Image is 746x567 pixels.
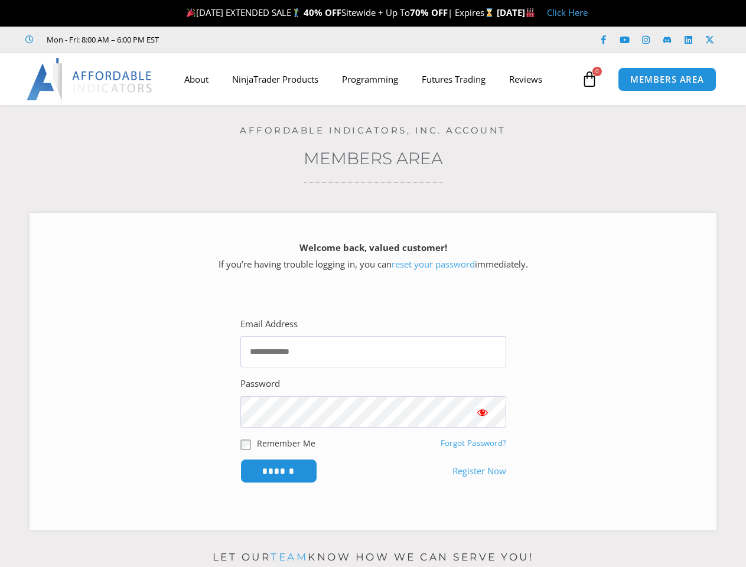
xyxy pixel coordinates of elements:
[630,75,704,84] span: MEMBERS AREA
[410,66,497,93] a: Futures Trading
[526,8,535,17] img: 🏭
[459,396,506,428] button: Show password
[187,8,196,17] img: 🎉
[497,66,554,93] a: Reviews
[50,240,696,273] p: If you’re having trouble logging in, you can immediately.
[175,34,353,45] iframe: Customer reviews powered by Trustpilot
[485,8,494,17] img: ⌛
[257,437,315,449] label: Remember Me
[441,438,506,448] a: Forgot Password?
[292,8,301,17] img: 🏌️‍♂️
[392,258,475,270] a: reset your password
[299,242,447,253] strong: Welcome back, valued customer!
[592,67,602,76] span: 0
[563,62,615,96] a: 0
[452,463,506,480] a: Register Now
[547,6,588,18] a: Click Here
[240,376,280,392] label: Password
[304,6,341,18] strong: 40% OFF
[410,6,448,18] strong: 70% OFF
[172,66,220,93] a: About
[27,58,154,100] img: LogoAI | Affordable Indicators – NinjaTrader
[44,32,159,47] span: Mon - Fri: 8:00 AM – 6:00 PM EST
[240,316,298,333] label: Email Address
[172,66,578,93] nav: Menu
[497,6,535,18] strong: [DATE]
[220,66,330,93] a: NinjaTrader Products
[240,125,506,136] a: Affordable Indicators, Inc. Account
[304,148,443,168] a: Members Area
[330,66,410,93] a: Programming
[271,551,308,563] a: team
[618,67,716,92] a: MEMBERS AREA
[184,6,497,18] span: [DATE] EXTENDED SALE Sitewide + Up To | Expires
